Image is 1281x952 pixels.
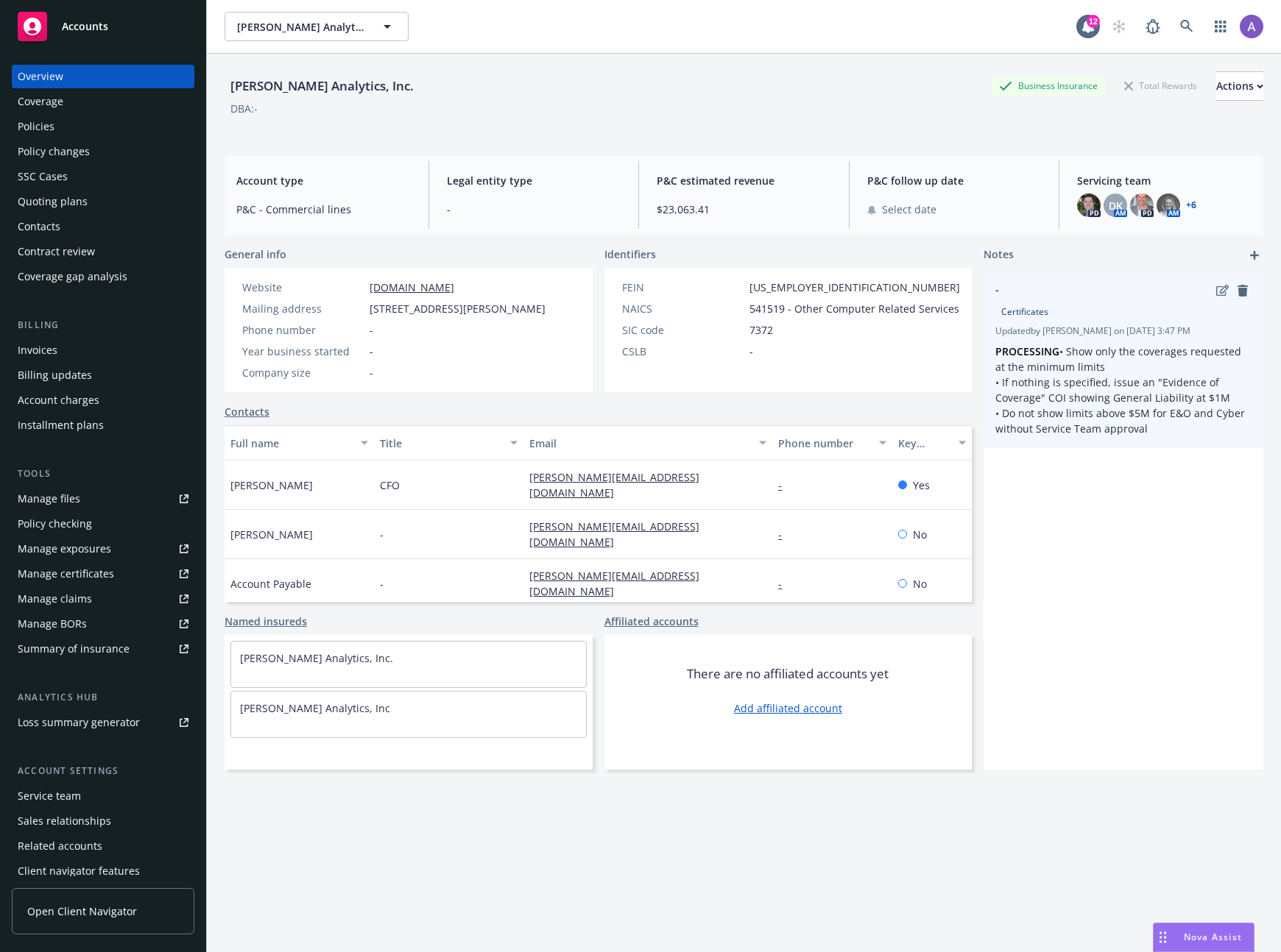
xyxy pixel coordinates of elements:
span: - [995,282,1213,297]
div: Company size [242,365,364,380]
a: Start snowing [1104,12,1134,41]
div: [PERSON_NAME] Analytics, Inc. [225,77,420,96]
span: Account type [236,173,411,188]
button: Full name [225,425,374,461]
div: Manage exposures [18,537,111,561]
a: [PERSON_NAME] Analytics, Inc. [240,651,393,665]
a: Contacts [225,404,269,419]
a: add [1246,246,1263,264]
div: Policies [18,115,54,138]
a: Loss summary generator [12,711,194,734]
div: Full name [230,436,352,451]
a: Contacts [12,215,194,238]
div: -editremoveCertificatesUpdatedby [PERSON_NAME] on [DATE] 3:47 PMPROCESSING• Show only the coverag... [984,270,1263,448]
div: Website [242,280,364,295]
a: - [778,478,794,492]
span: Certificates [1001,305,1048,319]
div: Client navigator features [18,859,140,883]
a: Accounts [12,6,194,47]
span: [US_EMPLOYER_IDENTIFICATION_NUMBER] [749,280,960,295]
button: Title [374,425,523,461]
div: Loss summary generator [18,711,140,734]
img: photo [1130,193,1154,217]
a: SSC Cases [12,165,194,188]
a: [PERSON_NAME][EMAIL_ADDRESS][DOMAIN_NAME] [529,569,699,598]
a: Coverage [12,90,194,113]
a: Invoices [12,338,194,362]
a: - [778,577,794,591]
span: [PERSON_NAME] [230,527,313,542]
div: Email [529,436,750,451]
div: Related accounts [18,834,102,858]
span: Nova Assist [1184,931,1242,943]
a: Related accounts [12,834,194,858]
div: Installment plans [18,413,104,437]
a: [PERSON_NAME][EMAIL_ADDRESS][DOMAIN_NAME] [529,519,699,549]
a: Manage claims [12,587,194,611]
a: Policies [12,115,194,138]
span: Account Payable [230,576,311,592]
div: 12 [1087,15,1100,28]
div: Tools [12,466,194,481]
span: - [370,344,373,359]
div: Account charges [18,388,99,412]
div: Year business started [242,344,364,359]
a: - [778,527,794,541]
a: Policy checking [12,512,194,536]
span: Identifiers [604,246,656,262]
a: Manage files [12,487,194,511]
div: Key contact [898,436,950,451]
span: Manage exposures [12,537,194,561]
span: - [370,365,373,380]
span: [PERSON_NAME] Analytics, Inc. [237,19,364,35]
span: DK [1109,198,1123,213]
span: 7372 [749,322,773,338]
a: Overview [12,65,194,88]
span: Notes [984,246,1014,264]
div: Mailing address [242,301,364,316]
span: CFO [380,477,400,493]
div: Sales relationships [18,809,111,833]
span: [PERSON_NAME] [230,477,313,493]
span: No [913,527,927,542]
div: Manage BORs [18,612,87,636]
a: Manage BORs [12,612,194,636]
span: - [380,576,384,592]
div: Phone number [778,436,869,451]
span: Servicing team [1077,173,1252,188]
span: Yes [913,477,930,493]
a: [DOMAIN_NAME] [370,280,454,294]
a: Installment plans [12,413,194,437]
div: Billing updates [18,363,92,387]
div: NAICS [622,301,744,316]
span: 541519 - Other Computer Related Services [749,301,959,316]
div: Phone number [242,322,364,338]
a: Account charges [12,388,194,412]
div: Drag to move [1154,923,1172,951]
div: FEIN [622,280,744,295]
div: SIC code [622,322,744,338]
span: - [749,344,753,359]
span: General info [225,246,286,262]
button: Nova Assist [1153,923,1254,952]
a: Manage certificates [12,562,194,586]
div: Contacts [18,215,60,238]
div: Contract review [18,240,95,263]
span: - [447,202,621,217]
span: - [370,322,373,338]
a: Search [1172,12,1201,41]
img: photo [1077,193,1101,217]
div: Billing [12,318,194,333]
img: photo [1240,15,1263,38]
a: Sales relationships [12,809,194,833]
a: Policy changes [12,140,194,163]
a: [PERSON_NAME] Analytics, Inc [240,701,390,715]
div: Policy checking [18,512,92,536]
div: Coverage [18,90,63,113]
div: CSLB [622,344,744,359]
span: P&C - Commercial lines [236,202,411,217]
div: Summary of insurance [18,637,130,661]
a: Add affiliated account [734,700,842,716]
span: No [913,576,927,592]
a: Quoting plans [12,190,194,213]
